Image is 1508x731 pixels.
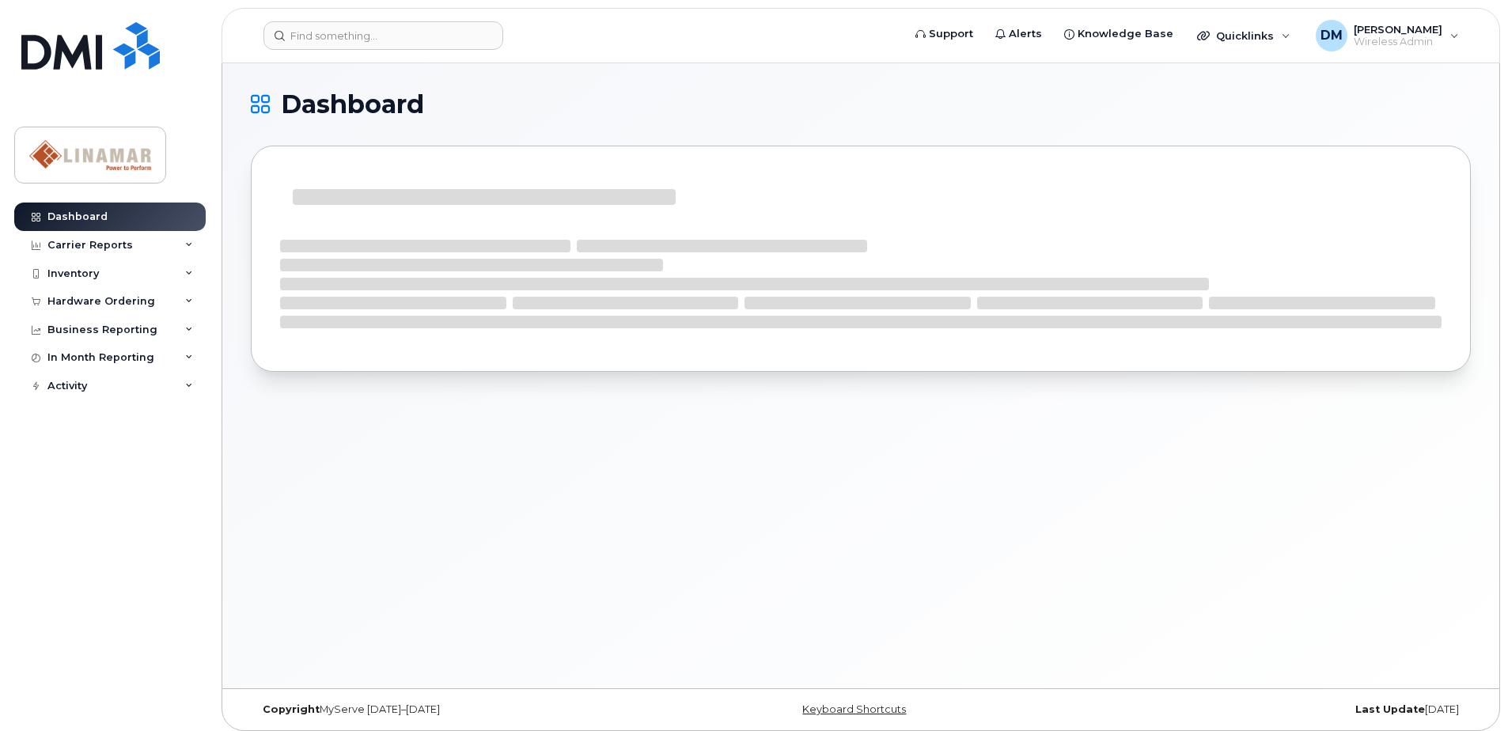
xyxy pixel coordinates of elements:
strong: Last Update [1355,703,1425,715]
span: Dashboard [281,93,424,116]
div: [DATE] [1064,703,1471,716]
div: MyServe [DATE]–[DATE] [251,703,657,716]
strong: Copyright [263,703,320,715]
a: Keyboard Shortcuts [802,703,906,715]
